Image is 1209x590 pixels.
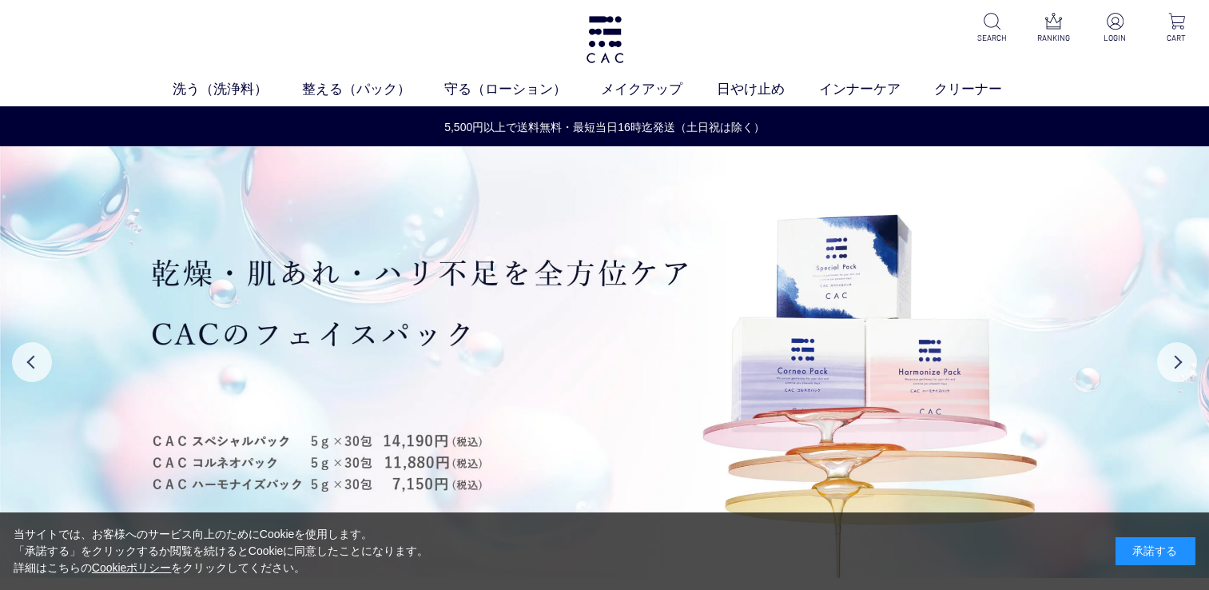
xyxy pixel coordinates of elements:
[584,16,626,63] img: logo
[717,79,819,100] a: 日やけ止め
[972,13,1012,44] a: SEARCH
[819,79,935,100] a: インナーケア
[601,79,717,100] a: メイクアップ
[302,79,445,100] a: 整える（パック）
[1157,342,1197,382] button: Next
[1096,13,1135,44] a: LOGIN
[1157,13,1196,44] a: CART
[1034,32,1073,44] p: RANKING
[972,32,1012,44] p: SEARCH
[92,561,172,574] a: Cookieポリシー
[1,119,1208,136] a: 5,500円以上で送料無料・最短当日16時迄発送（土日祝は除く）
[444,79,601,100] a: 守る（ローション）
[12,342,52,382] button: Previous
[14,526,429,576] div: 当サイトでは、お客様へのサービス向上のためにCookieを使用します。 「承諾する」をクリックするか閲覧を続けるとCookieに同意したことになります。 詳細はこちらの をクリックしてください。
[1096,32,1135,44] p: LOGIN
[173,79,302,100] a: 洗う（洗浄料）
[934,79,1036,100] a: クリーナー
[1116,537,1195,565] div: 承諾する
[1157,32,1196,44] p: CART
[1034,13,1073,44] a: RANKING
